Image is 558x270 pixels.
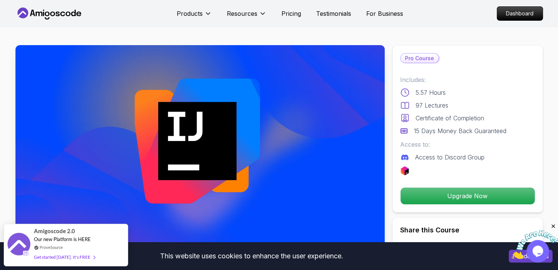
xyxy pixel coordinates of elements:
[401,54,439,63] p: Pro Course
[400,225,535,235] h2: Share this Course
[400,75,535,84] p: Includes:
[6,248,497,264] div: This website uses cookies to enhance the user experience.
[281,9,301,18] a: Pricing
[366,9,403,18] a: For Business
[511,223,558,259] iframe: chat widget
[416,114,484,123] p: Certificate of Completion
[400,140,535,149] p: Access to:
[414,126,506,135] p: 15 Days Money Back Guaranteed
[316,9,351,18] a: Testimonials
[177,9,212,24] button: Products
[416,88,446,97] p: 5.57 Hours
[34,227,75,235] span: Amigoscode 2.0
[416,101,448,110] p: 97 Lectures
[415,153,485,162] p: Access to Discord Group
[227,9,257,18] p: Resources
[40,244,63,250] a: ProveSource
[400,187,535,205] button: Upgrade Now
[8,233,30,257] img: provesource social proof notification image
[34,253,95,261] div: Get started [DATE]. It's FREE
[509,250,552,262] button: Accept cookies
[227,9,266,24] button: Resources
[400,166,409,175] img: jetbrains logo
[497,7,543,20] p: Dashboard
[497,6,543,21] a: Dashboard
[177,9,203,18] p: Products
[34,236,91,242] span: Our new Platform is HERE
[15,45,385,252] img: intellij-developer-guide_thumbnail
